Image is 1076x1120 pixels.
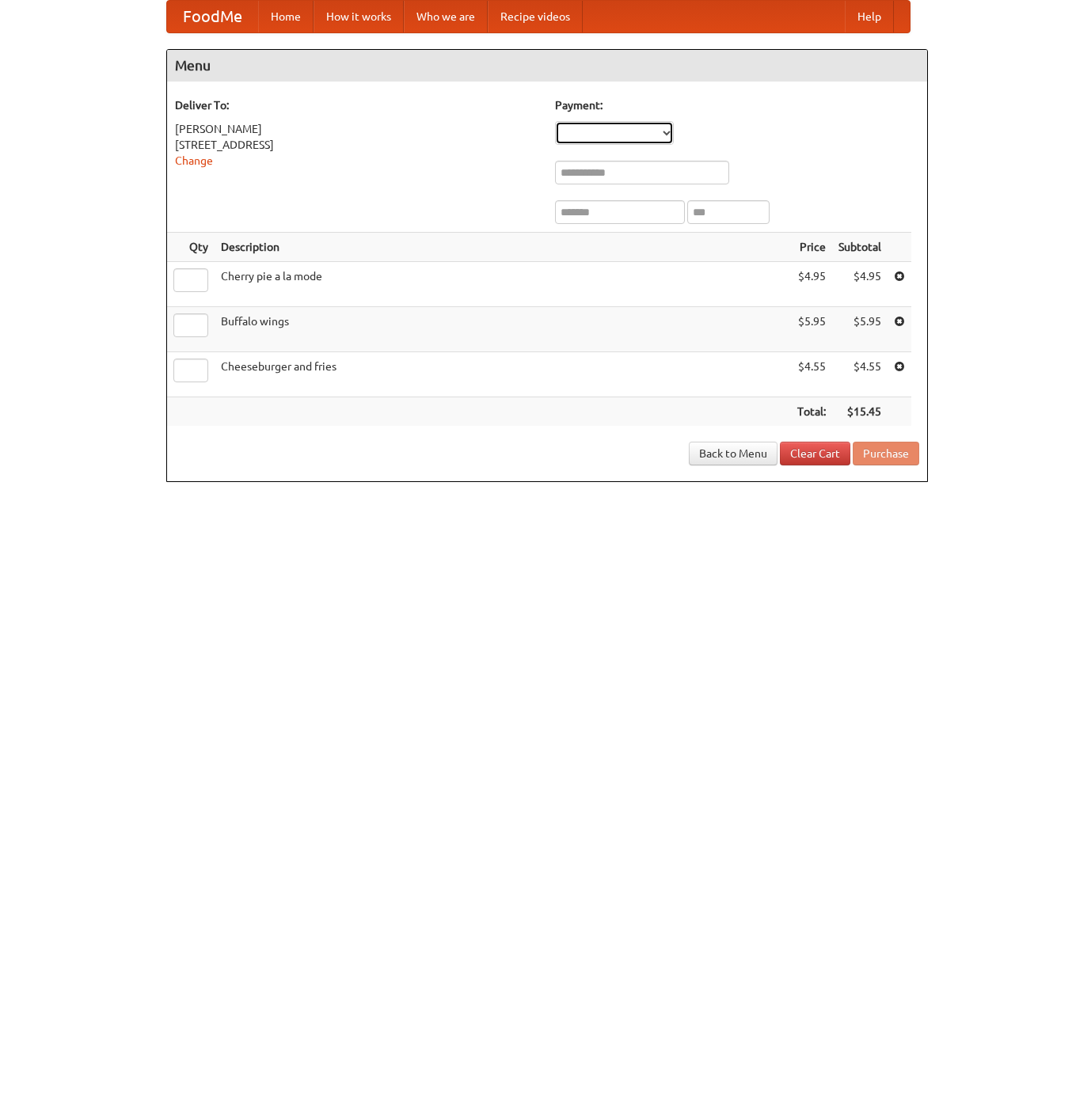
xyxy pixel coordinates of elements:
[404,1,488,32] a: Who we are
[215,307,791,352] td: Buffalo wings
[314,1,404,32] a: How it works
[791,233,832,262] th: Price
[853,442,919,465] button: Purchase
[832,307,888,352] td: $5.95
[791,352,832,397] td: $4.55
[832,397,888,427] th: $15.45
[791,262,832,307] td: $4.95
[167,50,927,82] h4: Menu
[832,233,888,262] th: Subtotal
[175,121,539,137] div: [PERSON_NAME]
[832,352,888,397] td: $4.55
[175,137,539,153] div: [STREET_ADDRESS]
[215,262,791,307] td: Cherry pie a la mode
[175,154,213,167] a: Change
[215,233,791,262] th: Description
[215,352,791,397] td: Cheeseburger and fries
[689,442,778,465] a: Back to Menu
[258,1,314,32] a: Home
[167,233,215,262] th: Qty
[832,262,888,307] td: $4.95
[845,1,894,32] a: Help
[791,307,832,352] td: $5.95
[175,97,539,113] h5: Deliver To:
[167,1,258,32] a: FoodMe
[780,442,850,465] a: Clear Cart
[488,1,583,32] a: Recipe videos
[791,397,832,427] th: Total:
[555,97,919,113] h5: Payment:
